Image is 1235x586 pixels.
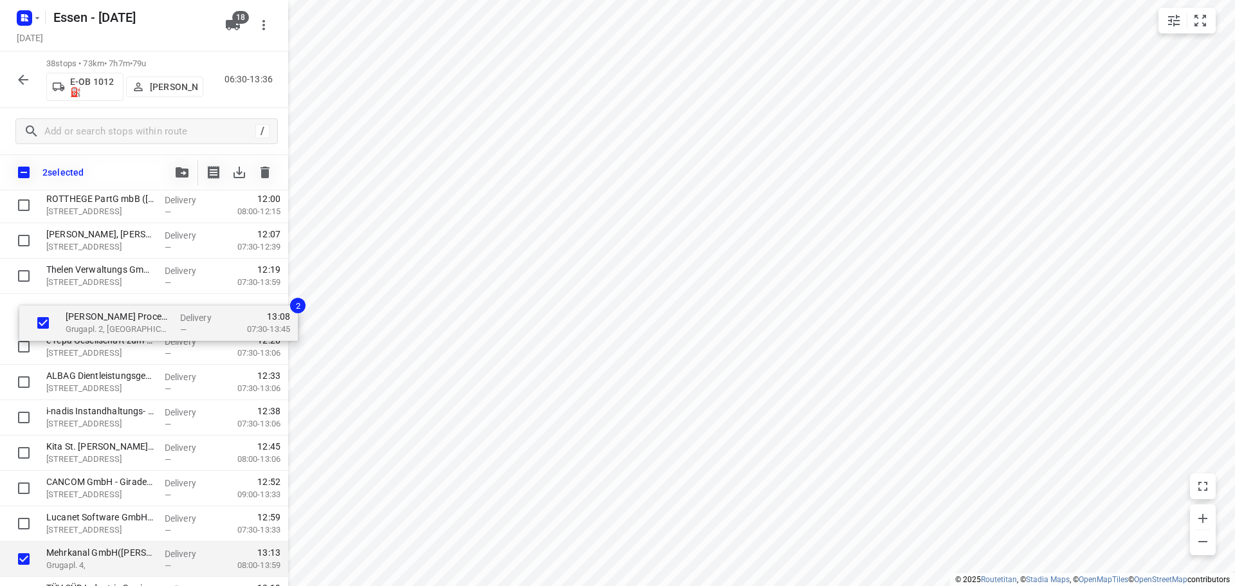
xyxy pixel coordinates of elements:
a: OpenMapTiles [1079,575,1128,584]
a: Routetitan [981,575,1017,584]
p: 2 selected [42,167,84,178]
div: / [255,124,270,138]
span: Delete stops [252,160,278,185]
a: Stadia Maps [1026,575,1070,584]
span: 18 [232,11,249,24]
input: Add or search stops within route [44,122,255,142]
span: 79u [133,59,146,68]
h5: [DATE] [12,30,48,45]
button: [PERSON_NAME] [126,77,203,97]
button: E-OB 1012⛽️ [46,73,123,101]
div: small contained button group [1158,8,1216,33]
button: 18 [220,12,246,38]
span: Download stops [226,160,252,185]
p: [PERSON_NAME] [150,82,197,92]
button: Map settings [1161,8,1187,33]
span: • [130,59,133,68]
li: © 2025 , © , © © contributors [955,575,1230,584]
h5: Rename [48,7,215,28]
p: 38 stops • 73km • 7h7m [46,58,203,70]
a: OpenStreetMap [1134,575,1187,584]
button: Print shipping labels [201,160,226,185]
p: 06:30-13:36 [224,73,278,86]
p: E-OB 1012⛽️ [70,77,118,97]
button: Fit zoom [1187,8,1213,33]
